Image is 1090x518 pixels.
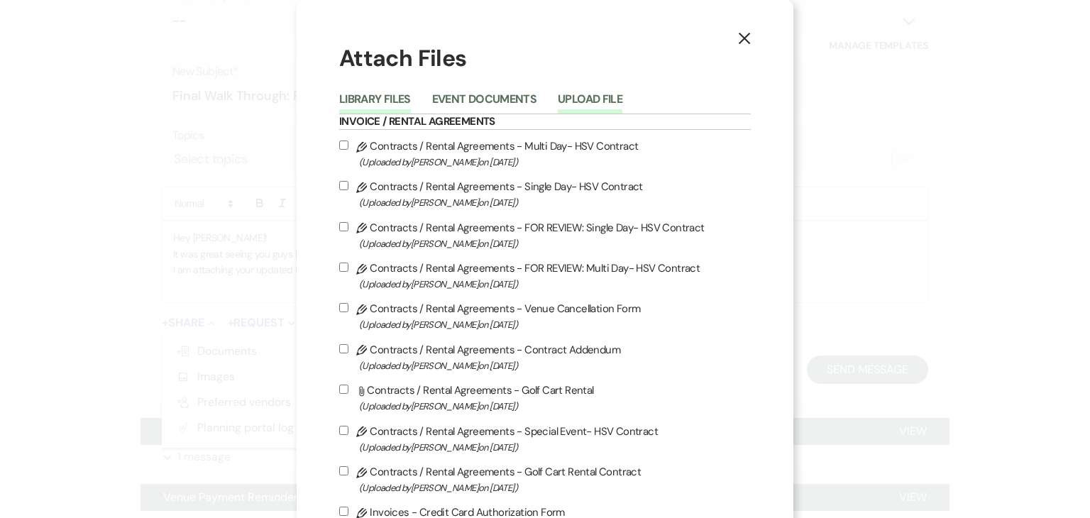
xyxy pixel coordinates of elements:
[339,507,348,516] input: Invoices - Credit Card Authorization Form(Uploaded by[PERSON_NAME]on [DATE])
[339,299,751,333] label: Contracts / Rental Agreements - Venue Cancellation Form
[339,466,348,475] input: Contracts / Rental Agreements - Golf Cart Rental Contract(Uploaded by[PERSON_NAME]on [DATE])
[359,194,751,211] span: (Uploaded by [PERSON_NAME] on [DATE] )
[339,222,348,231] input: Contracts / Rental Agreements - FOR REVIEW: Single Day- HSV Contract(Uploaded by[PERSON_NAME]on [...
[339,381,751,414] label: Contracts / Rental Agreements - Golf Cart Rental
[339,426,348,435] input: Contracts / Rental Agreements - Special Event- HSV Contract(Uploaded by[PERSON_NAME]on [DATE])
[339,219,751,252] label: Contracts / Rental Agreements - FOR REVIEW: Single Day- HSV Contract
[359,236,751,252] span: (Uploaded by [PERSON_NAME] on [DATE] )
[359,154,751,170] span: (Uploaded by [PERSON_NAME] on [DATE] )
[339,263,348,272] input: Contracts / Rental Agreements - FOR REVIEW: Multi Day- HSV Contract(Uploaded by[PERSON_NAME]on [D...
[339,43,751,75] h1: Attach Files
[339,344,348,353] input: Contracts / Rental Agreements - Contract Addendum(Uploaded by[PERSON_NAME]on [DATE])
[339,463,751,496] label: Contracts / Rental Agreements - Golf Cart Rental Contract
[359,439,751,456] span: (Uploaded by [PERSON_NAME] on [DATE] )
[339,422,751,456] label: Contracts / Rental Agreements - Special Event- HSV Contract
[339,114,751,130] h6: Invoice / Rental Agreements
[359,316,751,333] span: (Uploaded by [PERSON_NAME] on [DATE] )
[339,259,751,292] label: Contracts / Rental Agreements - FOR REVIEW: Multi Day- HSV Contract
[339,140,348,150] input: Contracts / Rental Agreements - Multi Day- HSV Contract(Uploaded by[PERSON_NAME]on [DATE])
[359,358,751,374] span: (Uploaded by [PERSON_NAME] on [DATE] )
[339,94,411,114] button: Library Files
[339,181,348,190] input: Contracts / Rental Agreements - Single Day- HSV Contract(Uploaded by[PERSON_NAME]on [DATE])
[339,137,751,170] label: Contracts / Rental Agreements - Multi Day- HSV Contract
[359,398,751,414] span: (Uploaded by [PERSON_NAME] on [DATE] )
[339,177,751,211] label: Contracts / Rental Agreements - Single Day- HSV Contract
[359,276,751,292] span: (Uploaded by [PERSON_NAME] on [DATE] )
[339,341,751,374] label: Contracts / Rental Agreements - Contract Addendum
[359,480,751,496] span: (Uploaded by [PERSON_NAME] on [DATE] )
[339,303,348,312] input: Contracts / Rental Agreements - Venue Cancellation Form(Uploaded by[PERSON_NAME]on [DATE])
[339,385,348,394] input: Contracts / Rental Agreements - Golf Cart Rental(Uploaded by[PERSON_NAME]on [DATE])
[432,94,536,114] button: Event Documents
[558,94,622,114] button: Upload File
